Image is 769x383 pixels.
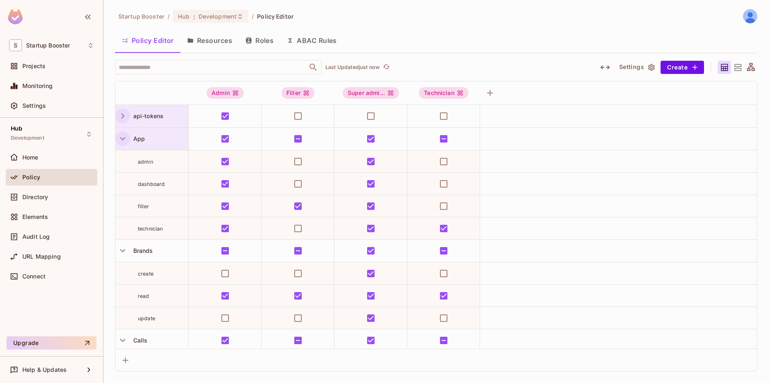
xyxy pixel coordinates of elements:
[168,12,170,20] li: /
[130,337,148,344] span: Calls
[130,135,145,142] span: App
[138,293,149,299] span: read
[22,253,61,260] span: URL Mapping
[22,63,46,69] span: Projects
[325,64,380,71] p: Last Updated just now
[252,12,254,20] li: /
[281,87,315,99] div: Filler
[199,12,237,20] span: Development
[22,102,46,109] span: Settings
[193,13,196,20] span: :
[22,233,50,240] span: Audit Log
[9,39,22,51] span: S
[22,214,48,220] span: Elements
[22,273,46,280] span: Connect
[130,247,153,254] span: Brands
[7,336,96,350] button: Upgrade
[380,62,391,72] span: Click to refresh data
[207,87,244,99] div: Admin
[11,135,44,141] span: Development
[419,87,469,99] div: Technician
[180,30,239,51] button: Resources
[381,62,391,72] button: refresh
[26,42,70,49] span: Workspace: Startup Booster
[383,63,390,71] span: refresh
[11,125,22,132] span: Hub
[343,87,399,99] div: Super admi...
[661,61,704,74] button: Create
[138,203,149,209] span: filler
[280,30,344,51] button: ABAC Rules
[138,315,155,321] span: update
[115,30,180,51] button: Policy Editor
[22,83,53,89] span: Monitoring
[178,12,190,20] span: Hub
[308,62,319,73] button: Open
[118,12,164,20] span: the active workspace
[8,9,23,24] img: SReyMgAAAABJRU5ErkJggg==
[130,112,164,119] span: api-tokens
[138,159,153,165] span: admin
[22,366,67,373] span: Help & Updates
[138,181,165,187] span: dashboard
[743,10,757,23] img: Danielle Ulitski
[22,174,40,181] span: Policy
[138,226,163,232] span: technician
[239,30,280,51] button: Roles
[257,12,293,20] span: Policy Editor
[138,271,154,277] span: create
[22,154,38,161] span: Home
[343,87,399,99] span: Super admin
[22,194,48,200] span: Directory
[616,61,657,74] button: Settings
